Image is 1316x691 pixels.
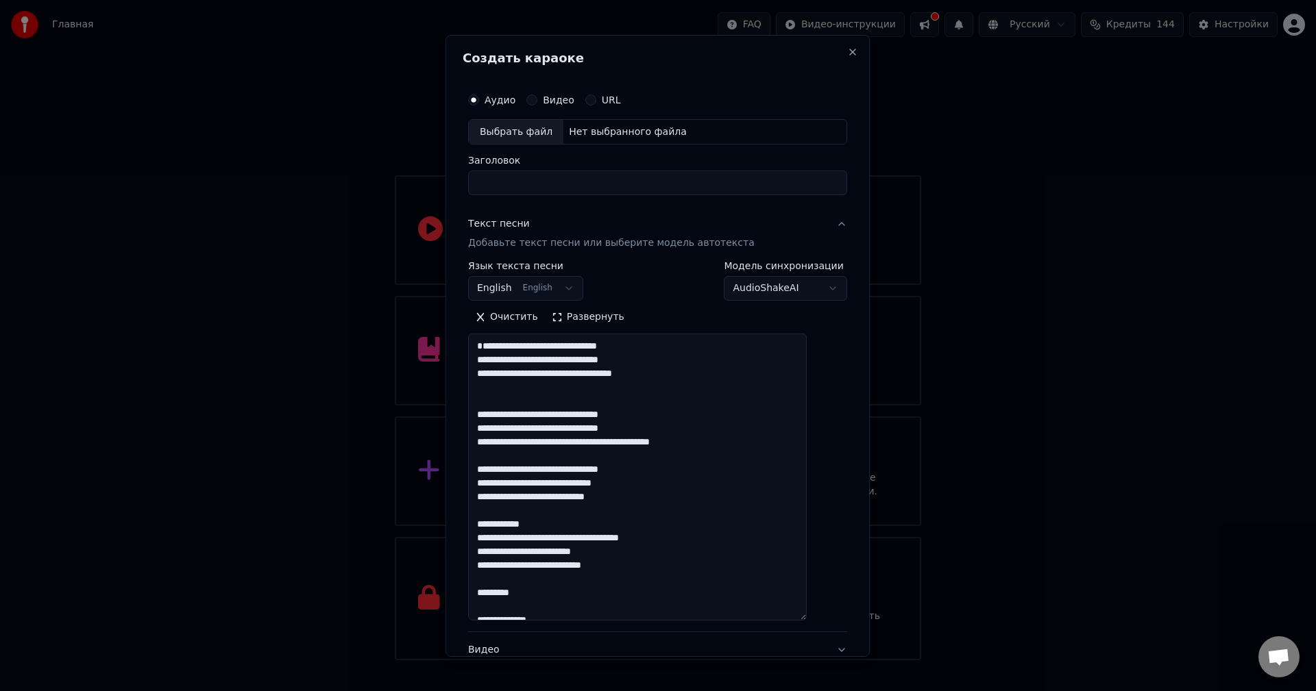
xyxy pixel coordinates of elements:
div: Нет выбранного файла [563,125,692,138]
label: Заголовок [468,155,847,165]
button: Текст песниДобавьте текст песни или выберите модель автотекста [468,206,847,261]
button: Развернуть [545,306,631,328]
h2: Создать караоке [463,51,853,64]
div: Текст песни [468,217,530,231]
p: Добавьте текст песни или выберите модель автотекста [468,236,755,250]
div: Текст песниДобавьте текст песни или выберите модель автотекста [468,261,847,631]
button: Очистить [468,306,545,328]
label: Язык текста песни [468,261,583,271]
label: Видео [543,95,574,104]
div: Видео [468,643,825,676]
button: ВидеоНастройте видео караоке: используйте изображение, видео или цвет [468,632,847,687]
label: Аудио [485,95,515,104]
div: Выбрать файл [469,119,563,144]
label: URL [602,95,621,104]
label: Модель синхронизации [724,261,848,271]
